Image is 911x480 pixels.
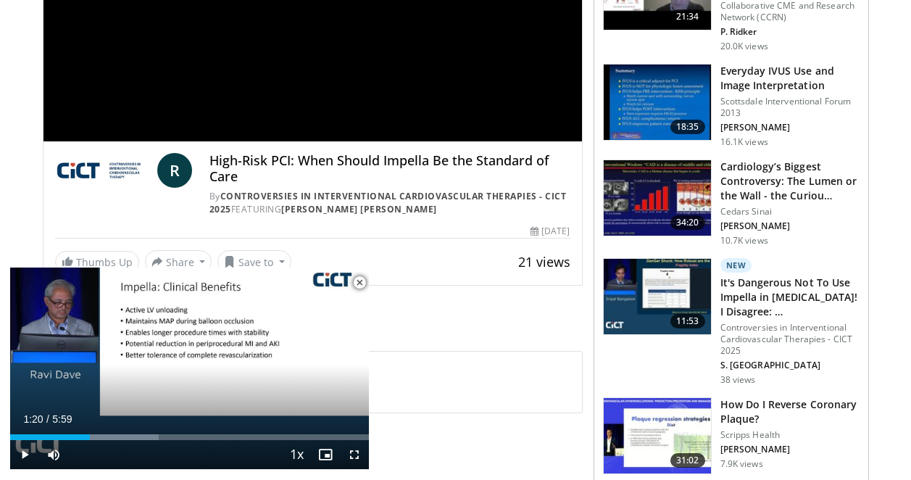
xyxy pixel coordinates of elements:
[209,190,567,215] a: Controversies in Interventional Cardiovascular Therapies - CICT 2025
[209,153,570,184] h4: High-Risk PCI: When Should Impella Be the Standard of Care
[720,444,860,455] p: [PERSON_NAME]
[282,440,311,469] button: Playback Rate
[720,458,763,470] p: 7.9K views
[670,453,705,468] span: 31:02
[345,268,374,298] button: Close
[720,206,860,218] p: Cedars Sinai
[145,250,212,273] button: Share
[720,397,860,426] h3: How Do I Reverse Coronary Plaque?
[720,160,860,203] h3: Cardiology’s Biggest Controversy: The Lumen or the Wall - the Curiou…
[39,440,68,469] button: Mute
[720,258,752,273] p: New
[55,251,139,273] a: Thumbs Up
[281,203,437,215] a: [PERSON_NAME] [PERSON_NAME]
[720,41,768,52] p: 20.0K views
[604,398,711,473] img: 31adc9e7-5da4-4a43-a07f-d5170cdb9529.150x105_q85_crop-smart_upscale.jpg
[518,253,570,270] span: 21 views
[670,215,705,230] span: 34:20
[10,434,369,440] div: Progress Bar
[603,160,860,247] a: 34:20 Cardiology’s Biggest Controversy: The Lumen or the Wall - the Curiou… Cedars Sinai [PERSON_...
[720,374,756,386] p: 38 views
[10,440,39,469] button: Play
[720,360,860,371] p: S. [GEOGRAPHIC_DATA]
[720,26,860,38] p: P. Ridker
[603,64,860,148] a: 18:35 Everyday IVUS Use and Image Interpretation Scottsdale Interventional Forum 2013 [PERSON_NAM...
[340,440,369,469] button: Fullscreen
[720,235,768,247] p: 10.7K views
[55,153,151,188] img: Controversies in Interventional Cardiovascular Therapies - CICT 2025
[603,397,860,474] a: 31:02 How Do I Reverse Coronary Plaque? Scripps Health [PERSON_NAME] 7.9K views
[670,120,705,134] span: 18:35
[720,322,860,357] p: Controversies in Interventional Cardiovascular Therapies - CICT 2025
[10,268,369,470] video-js: Video Player
[720,136,768,148] p: 16.1K views
[604,160,711,236] img: d453240d-5894-4336-be61-abca2891f366.150x105_q85_crop-smart_upscale.jpg
[720,220,860,232] p: [PERSON_NAME]
[604,65,711,140] img: dTBemQywLidgNXR34xMDoxOjA4MTsiGN.150x105_q85_crop-smart_upscale.jpg
[720,64,860,93] h3: Everyday IVUS Use and Image Interpretation
[52,413,72,425] span: 5:59
[23,413,43,425] span: 1:20
[603,258,860,386] a: 11:53 New It's Dangerous Not To Use Impella in [MEDICAL_DATA]! I Disagree: … Controversies in Int...
[720,429,860,441] p: Scripps Health
[217,250,291,273] button: Save to
[531,225,570,238] div: [DATE]
[670,314,705,328] span: 11:53
[720,122,860,133] p: [PERSON_NAME]
[311,440,340,469] button: Enable picture-in-picture mode
[720,276,860,319] h3: It's Dangerous Not To Use Impella in [MEDICAL_DATA]! I Disagree: …
[46,413,49,425] span: /
[670,9,705,24] span: 21:34
[720,96,860,119] p: Scottsdale Interventional Forum 2013
[157,153,192,188] a: R
[604,259,711,334] img: ad639188-bf21-463b-a799-85e4bc162651.150x105_q85_crop-smart_upscale.jpg
[209,190,570,216] div: By FEATURING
